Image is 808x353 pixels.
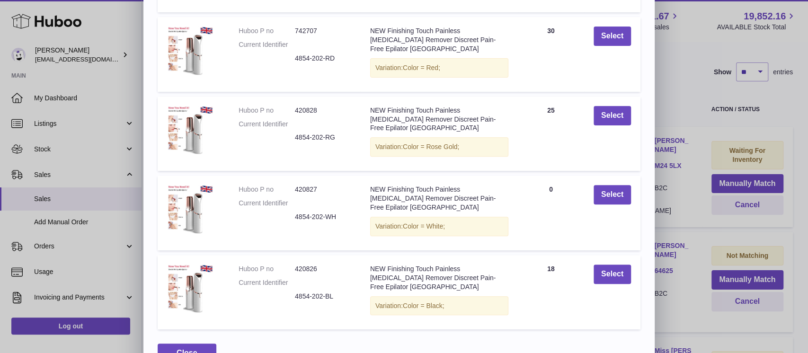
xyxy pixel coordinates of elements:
[239,199,295,208] dt: Current Identifier
[370,296,508,316] div: Variation:
[370,137,508,157] div: Variation:
[239,106,295,115] dt: Huboo P no
[295,54,351,63] dd: 4854-202-RD
[370,265,508,291] div: NEW Finishing Touch Painless [MEDICAL_DATA] Remover Discreet Pain-Free Epilator [GEOGRAPHIC_DATA]
[403,222,445,230] span: Color = White;
[370,185,508,212] div: NEW Finishing Touch Painless [MEDICAL_DATA] Remover Discreet Pain-Free Epilator [GEOGRAPHIC_DATA]
[167,106,214,155] img: NEW Finishing Touch Painless Facial Hair Remover Discreet Pain-Free Epilator UK
[295,212,351,221] dd: 4854-202-WH
[239,26,295,35] dt: Huboo P no
[167,265,214,313] img: NEW Finishing Touch Painless Facial Hair Remover Discreet Pain-Free Epilator UK
[239,265,295,274] dt: Huboo P no
[370,26,508,53] div: NEW Finishing Touch Painless [MEDICAL_DATA] Remover Discreet Pain-Free Epilator [GEOGRAPHIC_DATA]
[518,255,584,330] td: 18
[167,26,214,75] img: NEW Finishing Touch Painless Facial Hair Remover Discreet Pain-Free Epilator UK
[295,106,351,115] dd: 420828
[370,58,508,78] div: Variation:
[167,185,214,234] img: NEW Finishing Touch Painless Facial Hair Remover Discreet Pain-Free Epilator UK
[403,143,459,150] span: Color = Rose Gold;
[295,265,351,274] dd: 420826
[594,185,631,204] button: Select
[239,40,295,49] dt: Current Identifier
[370,217,508,236] div: Variation:
[370,106,508,133] div: NEW Finishing Touch Painless [MEDICAL_DATA] Remover Discreet Pain-Free Epilator [GEOGRAPHIC_DATA]
[403,302,444,309] span: Color = Black;
[518,176,584,250] td: 0
[295,133,351,142] dd: 4854-202-RG
[295,185,351,194] dd: 420827
[239,185,295,194] dt: Huboo P no
[295,26,351,35] dd: 742707
[518,97,584,171] td: 25
[594,106,631,125] button: Select
[594,26,631,46] button: Select
[403,64,440,71] span: Color = Red;
[594,265,631,284] button: Select
[239,278,295,287] dt: Current Identifier
[239,120,295,129] dt: Current Identifier
[518,17,584,92] td: 30
[295,292,351,301] dd: 4854-202-BL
